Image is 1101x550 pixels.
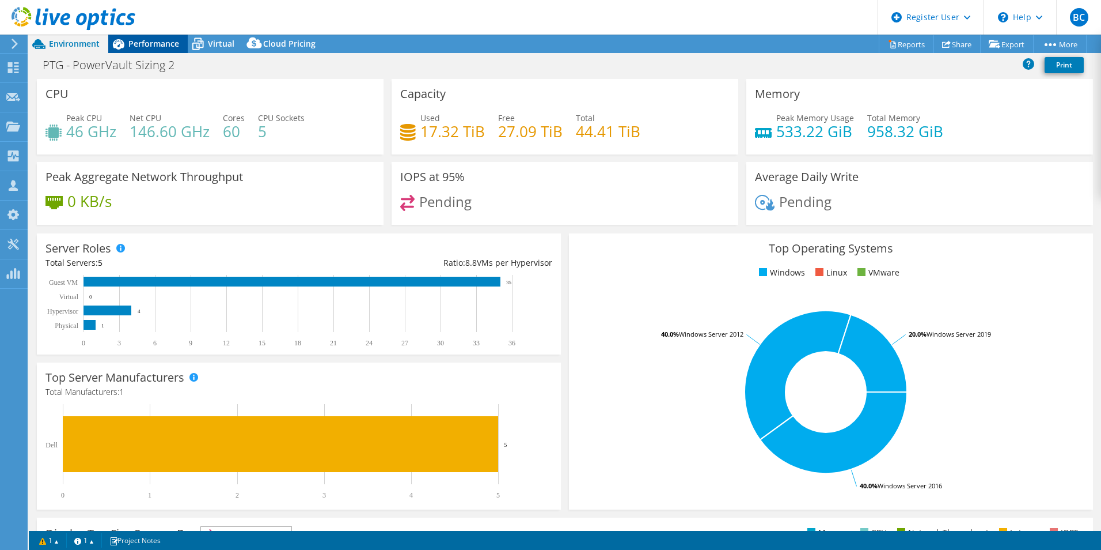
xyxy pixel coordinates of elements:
li: CPU [857,526,887,539]
h4: 46 GHz [66,125,116,138]
text: 3 [117,339,121,347]
text: 30 [437,339,444,347]
text: 15 [259,339,265,347]
h3: IOPS at 95% [400,171,465,183]
a: 1 [66,533,102,548]
h3: Average Daily Write [755,171,859,183]
span: Pending [779,192,832,211]
text: Physical [55,322,78,330]
h1: PTG - PowerVault Sizing 2 [37,59,192,71]
tspan: Windows Server 2012 [679,330,743,338]
span: Free [498,112,515,123]
text: 21 [330,339,337,347]
text: 35 [506,280,512,285]
text: 0 [89,294,92,300]
text: Guest VM [49,278,78,287]
text: 9 [189,339,192,347]
span: Pending [419,192,472,211]
span: Total Memory [867,112,920,123]
h3: Top Server Manufacturers [45,371,184,384]
a: Print [1045,57,1084,73]
text: 4 [138,308,141,314]
h4: 17.32 TiB [420,125,485,138]
text: 18 [294,339,301,347]
text: 36 [508,339,515,347]
text: 0 [82,339,85,347]
span: Total [576,112,595,123]
span: CPU Sockets [258,112,305,123]
h4: 27.09 TiB [498,125,563,138]
span: Used [420,112,440,123]
h4: 60 [223,125,245,138]
a: 1 [31,533,67,548]
span: Cores [223,112,245,123]
a: More [1033,35,1087,53]
text: 5 [496,491,500,499]
tspan: 40.0% [661,330,679,338]
h3: Top Operating Systems [578,242,1084,255]
span: Net CPU [130,112,161,123]
span: IOPS [201,527,291,541]
h3: CPU [45,88,69,100]
text: 5 [504,441,507,448]
text: 1 [148,491,151,499]
span: Virtual [208,38,234,49]
tspan: Windows Server 2019 [927,330,991,338]
li: IOPS [1047,526,1079,539]
a: Reports [879,35,934,53]
svg: \n [998,12,1008,22]
a: Export [980,35,1034,53]
h3: Memory [755,88,800,100]
span: BC [1070,8,1088,27]
li: Windows [756,266,805,279]
tspan: Windows Server 2016 [878,481,942,490]
h3: Peak Aggregate Network Throughput [45,171,243,183]
li: Latency [996,526,1039,539]
tspan: 40.0% [860,481,878,490]
h4: 533.22 GiB [776,125,854,138]
text: 33 [473,339,480,347]
text: 3 [322,491,326,499]
span: Peak Memory Usage [776,112,854,123]
h4: 44.41 TiB [576,125,640,138]
h4: 146.60 GHz [130,125,210,138]
h4: 0 KB/s [67,195,112,208]
text: Virtual [59,293,79,301]
h4: Total Manufacturers: [45,386,552,398]
text: 27 [401,339,408,347]
li: VMware [855,266,899,279]
text: 1 [101,323,104,329]
a: Share [933,35,981,53]
text: 4 [409,491,413,499]
div: Total Servers: [45,257,299,269]
text: 0 [61,491,64,499]
h4: 5 [258,125,305,138]
li: Network Throughput [894,526,989,539]
text: 6 [153,339,157,347]
li: Linux [813,266,847,279]
span: Peak CPU [66,112,102,123]
text: Hypervisor [47,307,78,315]
div: Ratio: VMs per Hypervisor [299,257,552,269]
span: Performance [128,38,179,49]
text: 2 [236,491,239,499]
span: 5 [98,257,102,268]
tspan: 20.0% [909,330,927,338]
a: Project Notes [101,533,169,548]
text: Dell [45,441,58,449]
span: Environment [49,38,100,49]
span: Cloud Pricing [263,38,316,49]
text: 12 [223,339,230,347]
span: 1 [119,386,124,397]
h3: Capacity [400,88,446,100]
span: 8.8 [465,257,477,268]
h4: 958.32 GiB [867,125,943,138]
text: 24 [366,339,373,347]
h3: Server Roles [45,242,111,255]
li: Memory [804,526,850,539]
